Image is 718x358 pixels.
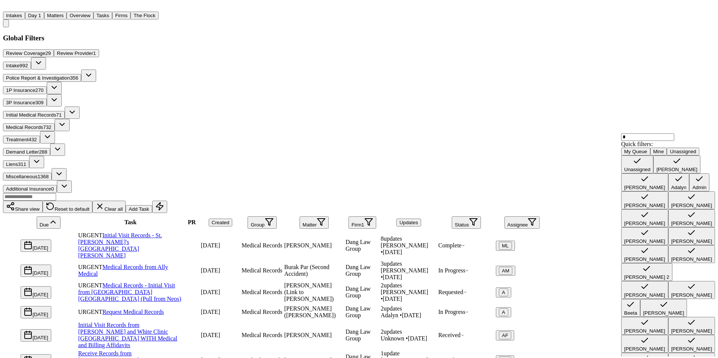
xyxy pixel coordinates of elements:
[671,185,687,190] div: Adalyn
[671,238,712,244] div: [PERSON_NAME]
[624,328,665,334] div: [PERSON_NAME]
[624,220,665,226] div: [PERSON_NAME]
[667,148,699,155] button: Unassigned
[624,274,669,280] div: [PERSON_NAME] 2
[504,216,540,229] button: Assignee
[624,256,665,262] div: [PERSON_NAME]
[671,203,712,208] div: [PERSON_NAME]
[624,346,665,352] div: [PERSON_NAME]
[671,292,712,298] div: [PERSON_NAME]
[624,203,665,208] div: [PERSON_NAME]
[624,292,665,298] div: [PERSON_NAME]
[624,185,665,190] div: [PERSON_NAME]
[624,238,665,244] div: [PERSON_NAME]
[624,310,637,316] div: Beeta
[624,167,650,172] div: Unassigned
[671,328,712,334] div: [PERSON_NAME]
[656,167,697,172] div: [PERSON_NAME]
[671,346,712,352] div: [PERSON_NAME]
[621,133,718,357] div: Assignee
[643,310,684,316] div: [PERSON_NAME]
[671,256,712,262] div: [PERSON_NAME]
[621,148,650,155] button: My Queue
[650,148,667,155] button: Mine
[621,141,718,148] div: Quick filters:
[671,220,712,226] div: [PERSON_NAME]
[692,185,706,190] div: Admin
